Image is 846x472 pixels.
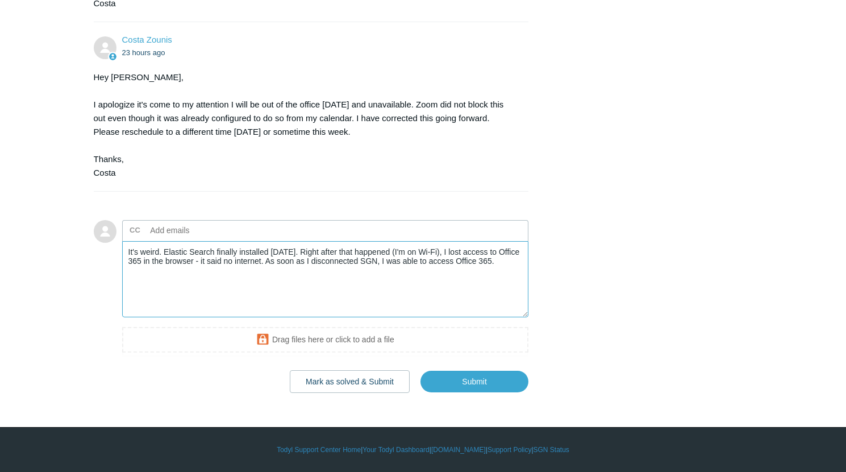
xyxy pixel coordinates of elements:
[290,370,410,393] button: Mark as solved & Submit
[420,371,528,392] input: Submit
[122,241,529,318] textarea: Add your reply
[362,445,429,455] a: Your Todyl Dashboard
[94,71,518,180] div: Hey [PERSON_NAME], I apologize it's come to my attention I will be out of the office [DATE] and u...
[431,445,486,455] a: [DOMAIN_NAME]
[487,445,531,455] a: Support Policy
[534,445,569,455] a: SGN Status
[122,35,172,44] a: Costa Zounis
[94,445,753,455] div: | | | |
[146,222,268,239] input: Add emails
[122,48,165,57] time: 10/08/2025, 10:58
[277,445,361,455] a: Todyl Support Center Home
[130,222,140,239] label: CC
